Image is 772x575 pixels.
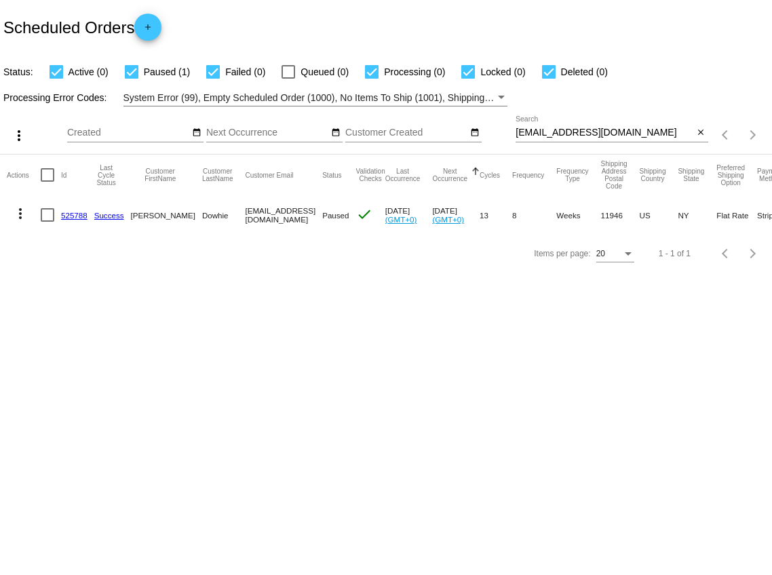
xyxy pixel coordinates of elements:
[61,211,88,220] a: 525788
[739,240,767,267] button: Next page
[556,167,588,182] button: Change sorting for FrequencyType
[556,195,600,235] mat-cell: Weeks
[384,64,445,80] span: Processing (0)
[480,195,512,235] mat-cell: 13
[131,167,190,182] button: Change sorting for CustomerFirstName
[202,195,246,235] mat-cell: Dowhie
[3,14,161,41] h2: Scheduled Orders
[561,64,608,80] span: Deleted (0)
[694,126,708,140] button: Clear
[322,211,349,220] span: Paused
[11,127,27,144] mat-icon: more_vert
[123,90,508,106] mat-select: Filter by Processing Error Codes
[94,164,119,186] button: Change sorting for LastProcessingCycleId
[131,195,202,235] mat-cell: [PERSON_NAME]
[345,127,467,138] input: Customer Created
[385,195,433,235] mat-cell: [DATE]
[7,155,41,195] mat-header-cell: Actions
[512,195,556,235] mat-cell: 8
[512,171,544,179] button: Change sorting for Frequency
[716,164,745,186] button: Change sorting for PreferredShippingOption
[140,22,156,39] mat-icon: add
[640,167,666,182] button: Change sorting for ShippingCountry
[301,64,349,80] span: Queued (0)
[678,167,704,182] button: Change sorting for ShippingState
[69,64,109,80] span: Active (0)
[356,155,385,195] mat-header-cell: Validation Checks
[659,249,691,258] div: 1 - 1 of 1
[480,64,525,80] span: Locked (0)
[206,127,328,138] input: Next Occurrence
[225,64,265,80] span: Failed (0)
[356,206,372,222] mat-icon: check
[534,249,590,258] div: Items per page:
[470,127,480,138] mat-icon: date_range
[712,240,739,267] button: Previous page
[385,167,421,182] button: Change sorting for LastOccurrenceUtc
[67,127,189,138] input: Created
[3,66,33,77] span: Status:
[94,211,124,220] a: Success
[516,127,693,138] input: Search
[712,121,739,148] button: Previous page
[385,215,417,224] a: (GMT+0)
[331,127,341,138] mat-icon: date_range
[432,215,464,224] a: (GMT+0)
[245,171,293,179] button: Change sorting for CustomerEmail
[245,195,322,235] mat-cell: [EMAIL_ADDRESS][DOMAIN_NAME]
[3,92,107,103] span: Processing Error Codes:
[432,167,467,182] button: Change sorting for NextOccurrenceUtc
[12,205,28,222] mat-icon: more_vert
[596,250,634,259] mat-select: Items per page:
[640,195,678,235] mat-cell: US
[480,171,500,179] button: Change sorting for Cycles
[716,195,757,235] mat-cell: Flat Rate
[596,249,605,258] span: 20
[678,195,716,235] mat-cell: NY
[144,64,190,80] span: Paused (1)
[61,171,66,179] button: Change sorting for Id
[202,167,233,182] button: Change sorting for CustomerLastName
[601,160,628,190] button: Change sorting for ShippingPostcode
[432,195,480,235] mat-cell: [DATE]
[601,195,640,235] mat-cell: 11946
[696,127,706,138] mat-icon: close
[192,127,201,138] mat-icon: date_range
[322,171,341,179] button: Change sorting for Status
[739,121,767,148] button: Next page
